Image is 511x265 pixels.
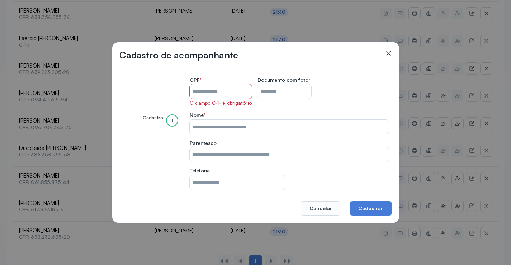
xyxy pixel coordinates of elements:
div: O campo CPF é obrigatório [190,100,252,106]
button: Cadastrar [350,201,392,216]
span: 1 [171,117,173,124]
span: Documento com foto [257,77,310,83]
span: CPF [190,77,202,83]
span: Telefone [190,167,210,174]
span: Parentesco [190,140,217,146]
span: Nome [190,112,205,118]
small: Cadastro [143,115,163,120]
h3: Cadastro de acompanhante [119,49,238,61]
button: Cancelar [301,201,341,216]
